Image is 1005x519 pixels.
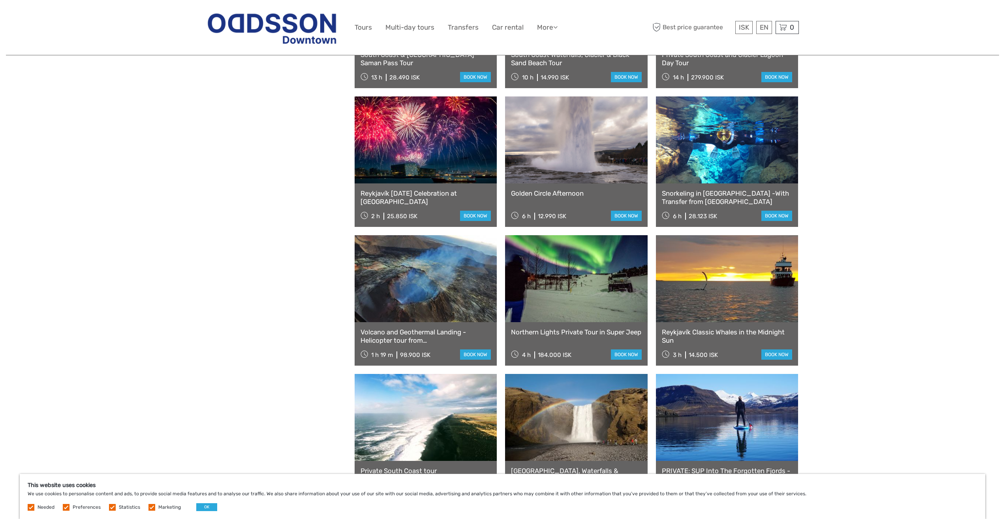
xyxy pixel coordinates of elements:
[611,349,642,360] a: book now
[689,351,718,359] div: 14.500 ISK
[537,22,558,33] a: More
[756,21,772,34] div: EN
[673,74,684,81] span: 14 h
[460,72,491,82] a: book now
[387,213,417,220] div: 25.850 ISK
[689,213,717,220] div: 28.123 ISK
[541,74,569,81] div: 14.990 ISK
[511,467,642,483] a: [GEOGRAPHIC_DATA], Waterfalls & [GEOGRAPHIC_DATA]
[371,213,380,220] span: 2 h
[522,74,533,81] span: 10 h
[511,328,642,336] a: Northern Lights Private Tour in Super Jeep
[361,51,491,67] a: South Coast & [GEOGRAPHIC_DATA] Saman Pass Tour
[673,213,682,220] span: 6 h
[400,351,430,359] div: 98.900 ISK
[611,72,642,82] a: book now
[389,74,420,81] div: 28.490 ISK
[158,504,181,511] label: Marketing
[119,504,140,511] label: Statistics
[38,504,54,511] label: Needed
[385,22,434,33] a: Multi-day tours
[196,503,217,511] button: OK
[355,22,372,33] a: Tours
[361,328,491,344] a: Volcano and Geothermal Landing - Helicopter tour from [GEOGRAPHIC_DATA]
[371,351,393,359] span: 1 h 19 m
[522,351,531,359] span: 4 h
[207,8,338,47] img: Reykjavik Residence
[511,189,642,197] a: Golden Circle Afternoon
[651,21,733,34] span: Best price guarantee
[761,349,792,360] a: book now
[361,189,491,206] a: Reykjavík [DATE] Celebration at [GEOGRAPHIC_DATA]
[538,213,566,220] div: 12.990 ISK
[662,467,793,483] a: PRIVATE: SUP Into The Forgotten Fjords - Paddle Board Tour
[28,482,977,489] h5: This website uses cookies
[611,211,642,221] a: book now
[662,51,793,67] a: Private South Coast and Glacier Lagoon Day Tour
[761,211,792,221] a: book now
[538,351,571,359] div: 184.000 ISK
[761,72,792,82] a: book now
[522,213,531,220] span: 6 h
[460,211,491,221] a: book now
[511,51,642,67] a: South Coast Waterfalls, Glacier & Black Sand Beach Tour
[91,12,100,22] button: Open LiveChat chat widget
[673,351,682,359] span: 3 h
[371,74,382,81] span: 13 h
[73,504,101,511] label: Preferences
[691,74,724,81] div: 279.900 ISK
[492,22,524,33] a: Car rental
[11,14,89,20] p: We're away right now. Please check back later!
[460,349,491,360] a: book now
[361,467,491,475] a: Private South Coast tour
[662,189,793,206] a: Snorkeling in [GEOGRAPHIC_DATA] -With Transfer from [GEOGRAPHIC_DATA]
[739,23,749,31] span: ISK
[789,23,795,31] span: 0
[20,474,985,519] div: We use cookies to personalise content and ads, to provide social media features and to analyse ou...
[662,328,793,344] a: Reykjavík Classic Whales in the Midnight Sun
[448,22,479,33] a: Transfers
